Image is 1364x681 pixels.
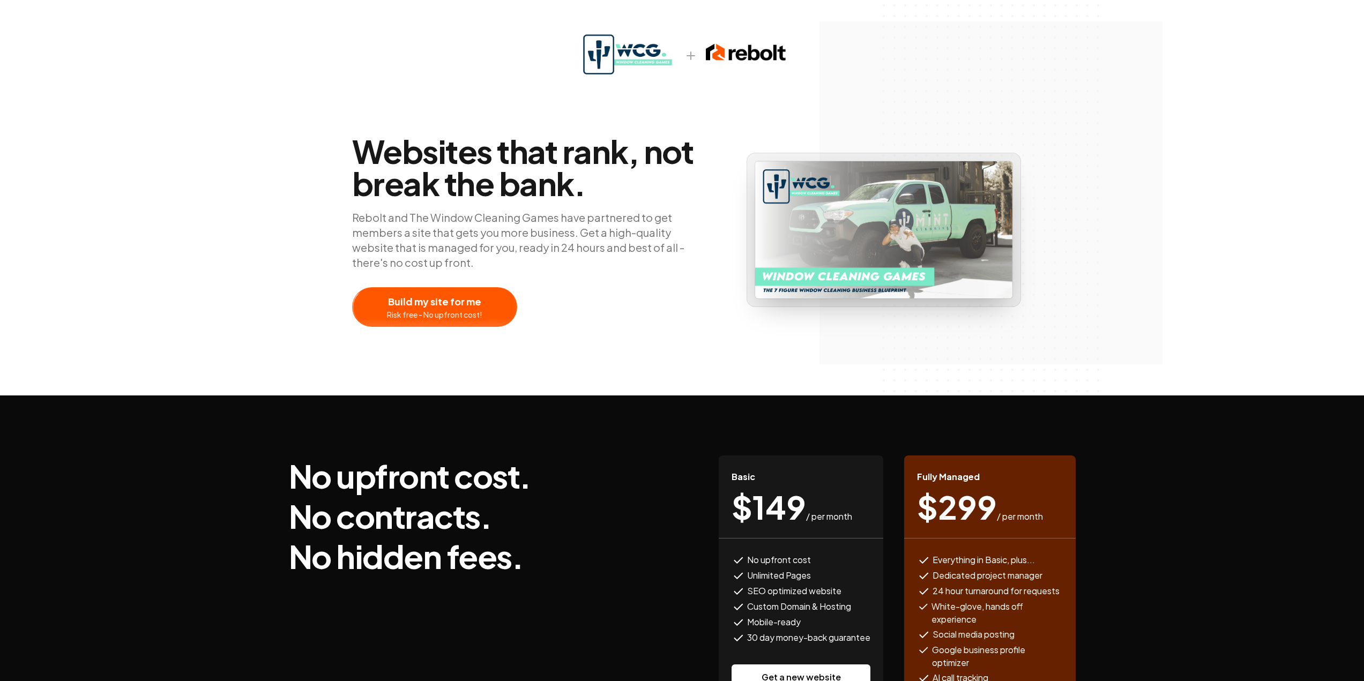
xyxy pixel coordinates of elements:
span: $ 299 [917,491,997,523]
span: Unlimited Pages [747,569,811,582]
span: / per month [806,510,852,523]
span: 24 hour turnaround for requests [933,585,1060,598]
span: SEO optimized website [747,585,841,598]
span: Custom Domain & Hosting [747,600,851,613]
img: WCG photo [755,161,1012,299]
span: / per month [997,510,1043,523]
span: No upfront cost [747,553,811,567]
span: Websites that rank, not break the bank. [352,135,712,199]
img: WCGLogo.png [578,30,676,81]
button: Build my site for meRisk free - No upfront cost! [352,287,517,327]
span: 30 day money-back guarantee [747,631,870,645]
span: Everything in Basic, plus... [933,553,1035,567]
p: Rebolt and The Window Cleaning Games have partnered to get members a site that gets you more busi... [352,210,712,270]
span: Fully Managed [917,470,980,483]
span: Google business profile optimizer [932,643,1062,669]
span: Social media posting [933,628,1015,641]
span: $ 149 [732,491,806,523]
img: rebolt-full-dark.png [706,42,786,63]
span: Mobile-ready [747,616,801,629]
span: Dedicated project manager [933,569,1042,582]
span: Basic [732,470,755,483]
h3: No upfront cost. No contracts. No hidden fees. [289,455,531,576]
span: White-glove, hands off experience [931,600,1062,626]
